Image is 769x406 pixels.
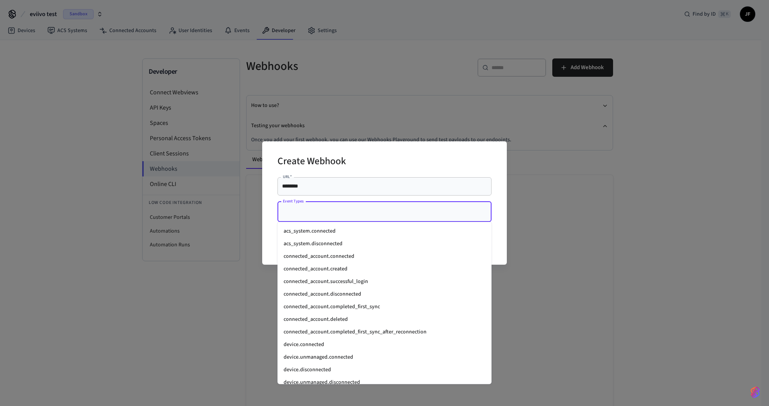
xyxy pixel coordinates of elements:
[277,301,492,313] li: connected_account.completed_first_sync
[277,250,492,263] li: connected_account.connected
[277,313,492,326] li: connected_account.deleted
[277,326,492,338] li: connected_account.completed_first_sync_after_reconnection
[277,238,492,250] li: acs_system.disconnected
[751,386,760,398] img: SeamLogoGradient.69752ec5.svg
[277,351,492,364] li: device.unmanaged.connected
[283,174,292,180] label: URL
[277,338,492,351] li: device.connected
[283,198,304,204] label: Event Types
[277,275,492,288] li: connected_account.successful_login
[277,263,492,275] li: connected_account.created
[277,225,492,238] li: acs_system.connected
[277,364,492,376] li: device.disconnected
[277,288,492,301] li: connected_account.disconnected
[277,150,346,174] h2: Create Webhook
[277,376,492,389] li: device.unmanaged.disconnected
